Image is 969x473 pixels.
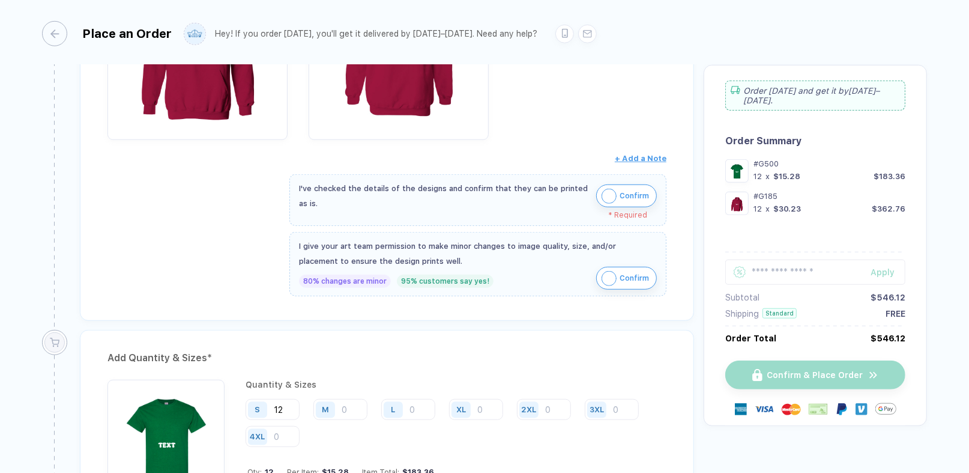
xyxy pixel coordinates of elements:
[782,400,801,419] img: master-card
[299,275,391,288] div: 80% changes are minor
[874,172,905,181] div: $183.36
[872,204,905,213] div: $362.76
[299,211,647,219] div: * Required
[590,405,604,414] div: 3XL
[728,162,746,180] img: 18a07d2f-a6b3-4d33-a465-8e8b028f900b_nt_front_1756724267893.jpg
[391,405,396,414] div: L
[875,398,896,420] img: GPay
[299,181,590,211] div: I've checked the details of the designs and confirm that they can be printed as is.
[871,267,905,277] div: Apply
[602,189,617,204] img: icon
[602,271,617,286] img: icon
[615,154,666,163] span: + Add a Note
[82,26,172,41] div: Place an Order
[299,239,657,269] div: I give your art team permission to make minor changes to image quality, size, and/or placement to...
[764,204,771,213] div: x
[755,400,774,419] img: visa
[764,172,771,181] div: x
[753,159,905,168] div: #G500
[620,269,649,288] span: Confirm
[615,149,666,168] button: + Add a Note
[856,403,868,415] img: Venmo
[322,405,329,414] div: M
[456,405,466,414] div: XL
[809,403,828,415] img: cheque
[886,309,905,319] div: FREE
[871,334,905,343] div: $546.12
[753,172,762,181] div: 12
[773,172,800,181] div: $15.28
[725,334,776,343] div: Order Total
[596,185,657,207] button: iconConfirm
[871,293,905,302] div: $546.12
[725,135,905,147] div: Order Summary
[753,204,762,213] div: 12
[397,275,494,288] div: 95% customers say yes!
[522,405,537,414] div: 2XL
[620,186,649,206] span: Confirm
[836,403,848,415] img: Paypal
[725,309,759,319] div: Shipping
[725,81,905,111] div: Order [DATE] and get it by [DATE]–[DATE] .
[728,195,746,212] img: 977da7d9-7f12-4fb0-b0eb-598a674900d7_nt_front_1756724728326.jpg
[246,380,666,389] div: Quantity & Sizes
[856,260,905,285] button: Apply
[107,349,666,368] div: Add Quantity & Sizes
[596,267,657,290] button: iconConfirm
[250,432,265,441] div: 4XL
[184,23,205,44] img: user profile
[773,204,801,213] div: $30.23
[215,29,537,39] div: Hey! If you order [DATE], you'll get it delivered by [DATE]–[DATE]. Need any help?
[762,308,797,319] div: Standard
[735,403,747,415] img: express
[725,293,759,302] div: Subtotal
[255,405,261,414] div: S
[753,192,905,201] div: #G185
